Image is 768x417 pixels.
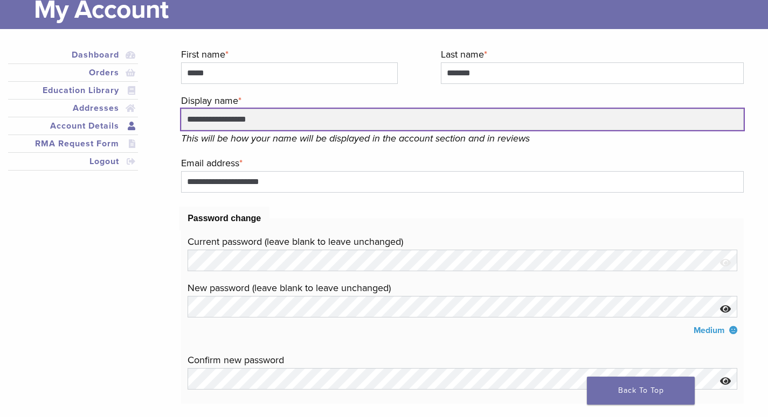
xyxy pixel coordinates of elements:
[714,250,737,277] button: Hide password
[188,280,737,296] label: New password (leave blank to leave unchanged)
[714,296,737,323] button: Show password
[179,207,269,230] legend: Password change
[10,102,136,115] a: Addresses
[181,132,530,144] em: This will be how your name will be displayed in the account section and in reviews
[587,377,695,405] a: Back To Top
[714,368,737,395] button: Show password
[10,84,136,97] a: Education Library
[181,46,397,62] label: First name
[10,155,136,168] a: Logout
[441,46,744,62] label: Last name
[10,66,136,79] a: Orders
[188,352,737,368] label: Confirm new password
[10,119,136,132] a: Account Details
[10,137,136,150] a: RMA Request Form
[181,93,744,109] label: Display name
[188,317,737,343] div: Medium
[10,48,136,61] a: Dashboard
[181,155,744,171] label: Email address
[8,46,138,183] nav: Account pages
[188,234,737,250] label: Current password (leave blank to leave unchanged)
